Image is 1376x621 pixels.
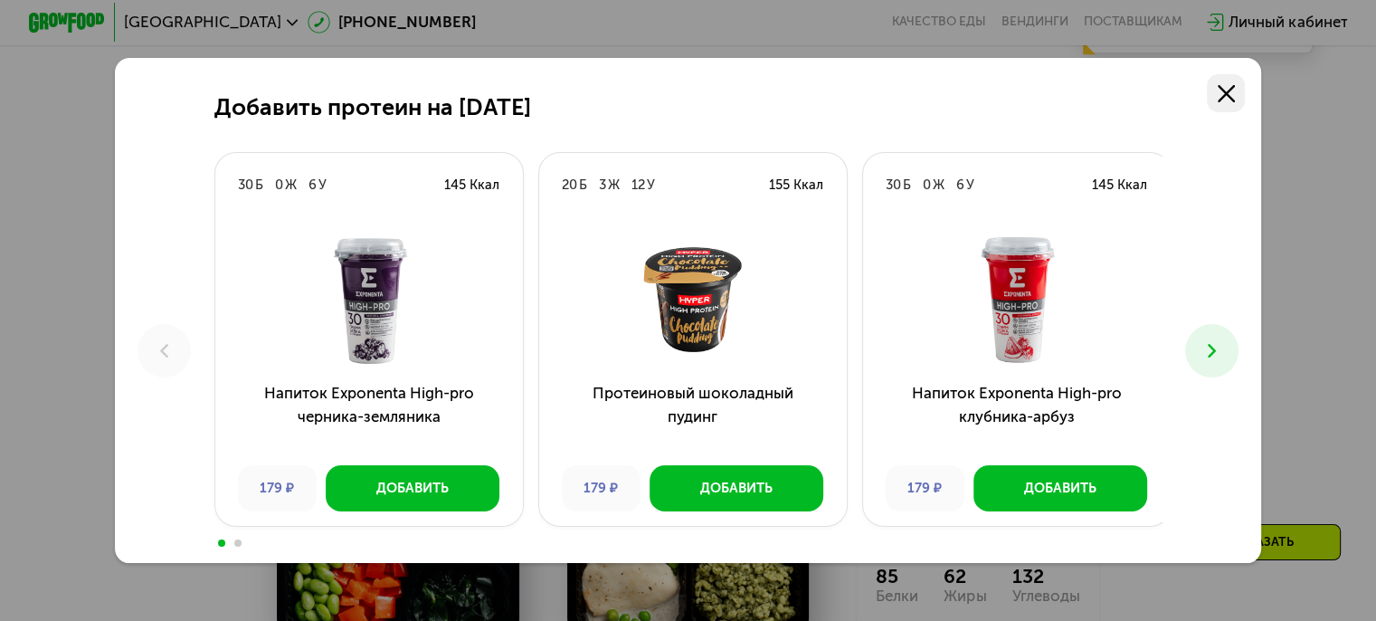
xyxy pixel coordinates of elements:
[579,176,587,195] div: Б
[562,465,641,511] div: 179 ₽
[966,176,974,195] div: У
[326,465,499,511] button: Добавить
[878,233,1154,367] img: Напиток Exponenta High-pro клубника-арбуз
[215,382,523,451] h3: Напиток Exponenta High-pro черника-земляника
[631,176,645,195] div: 12
[647,176,655,195] div: У
[886,176,901,195] div: 30
[285,176,297,195] div: Ж
[554,233,830,367] img: Протеиновый шоколадный пудинг
[923,176,931,195] div: 0
[903,176,911,195] div: Б
[539,382,847,451] h3: Протеиновый шоколадный пудинг
[1024,479,1096,498] div: Добавить
[275,176,283,195] div: 0
[608,176,620,195] div: Ж
[318,176,327,195] div: У
[230,233,507,367] img: Напиток Exponenta High-pro черника-земляника
[769,176,823,195] div: 155 Ккал
[214,94,531,121] h2: Добавить протеин на [DATE]
[238,465,317,511] div: 179 ₽
[599,176,606,195] div: 3
[444,176,499,195] div: 145 Ккал
[650,465,823,511] button: Добавить
[1092,176,1147,195] div: 145 Ккал
[308,176,317,195] div: 6
[255,176,263,195] div: Б
[933,176,944,195] div: Ж
[376,479,449,498] div: Добавить
[238,176,253,195] div: 30
[562,176,577,195] div: 20
[700,479,773,498] div: Добавить
[863,382,1171,451] h3: Напиток Exponenta High-pro клубника-арбуз
[886,465,964,511] div: 179 ₽
[956,176,964,195] div: 6
[973,465,1147,511] button: Добавить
